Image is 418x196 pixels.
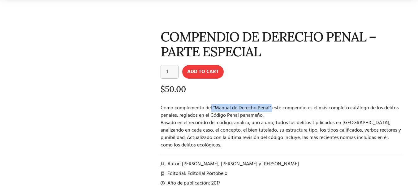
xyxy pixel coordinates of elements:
[166,160,299,168] span: Autor: [PERSON_NAME], [PERSON_NAME] y [PERSON_NAME]
[161,29,402,59] h1: COMPENDIO DE DERECHO PENAL – PARTE ESPECIAL
[161,84,165,94] span: $
[161,65,179,79] input: Product quantity
[161,84,186,94] bdi: 50.00
[166,180,220,187] span: Año de publicación: 2017
[161,104,402,149] p: Como complemento del “Manual de Derecho Penal” este compendio es el más completo catálogo de los ...
[166,170,227,177] span: Editorial: Editorial Portobelo
[182,65,224,79] button: Add to cart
